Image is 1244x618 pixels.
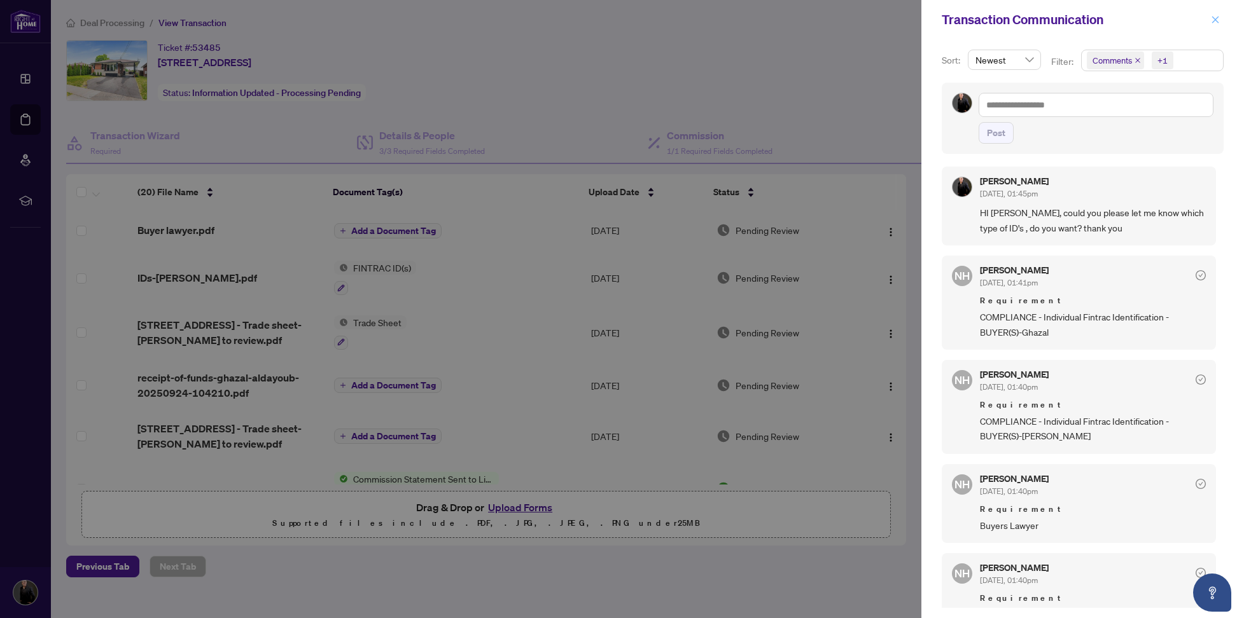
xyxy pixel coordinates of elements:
[1196,270,1206,280] span: check-circle
[980,474,1049,483] h5: [PERSON_NAME]
[1157,54,1168,67] div: +1
[975,50,1033,69] span: Newest
[980,382,1038,392] span: [DATE], 01:40pm
[980,414,1206,444] span: COMPLIANCE - Individual Fintrac Identification - BUYER(S)-[PERSON_NAME]
[980,370,1049,379] h5: [PERSON_NAME]
[1211,15,1220,24] span: close
[1196,568,1206,578] span: check-circle
[953,93,972,113] img: Profile Icon
[980,294,1206,307] span: Requirement
[1135,57,1141,64] span: close
[1093,54,1132,67] span: Comments
[942,10,1207,29] div: Transaction Communication
[980,205,1206,235] span: HI [PERSON_NAME], could you please let me know which type of ID's , do you want? thank you
[980,177,1049,186] h5: [PERSON_NAME]
[942,53,963,67] p: Sort:
[980,575,1038,585] span: [DATE], 01:40pm
[954,476,970,493] span: NH
[1196,374,1206,385] span: check-circle
[954,565,970,582] span: NH
[1196,479,1206,489] span: check-circle
[980,486,1038,496] span: [DATE], 01:40pm
[953,177,972,196] img: Profile Icon
[980,310,1206,340] span: COMPLIANCE - Individual Fintrac Identification - BUYER(S)-Ghazal
[1087,52,1144,69] span: Comments
[1193,573,1231,612] button: Open asap
[980,503,1206,516] span: Requirement
[1051,55,1075,69] p: Filter:
[980,266,1049,275] h5: [PERSON_NAME]
[954,268,970,284] span: NH
[980,563,1049,572] h5: [PERSON_NAME]
[979,122,1014,144] button: Post
[980,189,1038,198] span: [DATE], 01:45pm
[980,399,1206,411] span: Requirement
[980,278,1038,287] span: [DATE], 01:41pm
[980,592,1206,605] span: Requirement
[980,518,1206,533] span: Buyers Lawyer
[954,372,970,388] span: NH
